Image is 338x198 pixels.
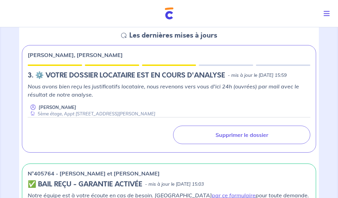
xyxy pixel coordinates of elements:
[145,181,204,188] p: - mis à jour le [DATE] 15:03
[28,180,142,188] h5: ✅ BAIL REÇU - GARANTIE ACTIVÉE
[216,131,268,138] p: Supprimer le dossier
[28,51,123,59] p: [PERSON_NAME], [PERSON_NAME]
[28,71,225,80] h5: 3.︎ ⚙️ VOTRE DOSSIER LOCATAIRE EST EN COURS D'ANALYSE
[28,71,310,80] div: state: DOCUMENTS-TO-EVALUATE, Context: NEW,CHOOSE-CERTIFICATE,RELATIONSHIP,LESSOR-DOCUMENTS
[129,31,217,40] h5: Les dernières mises à jours
[39,104,76,111] p: [PERSON_NAME]
[28,180,310,188] div: state: CONTRACT-VALIDATED, Context: ,MAYBE-CERTIFICATE,,LESSOR-DOCUMENTS,IS-ODEALIM
[228,72,287,79] p: - mis à jour le [DATE] 15:59
[318,5,338,23] button: Toggle navigation
[28,82,310,99] p: Nous avons bien reçu les justificatifs locataire, nous revenons vers vous d'ici 24h (ouvrées) par...
[28,169,160,178] p: n°405764 - [PERSON_NAME] et [PERSON_NAME]
[165,8,173,19] img: Cautioneo
[28,111,155,117] div: 5ème étage, Appt [STREET_ADDRESS][PERSON_NAME]
[173,126,310,144] a: Supprimer le dossier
